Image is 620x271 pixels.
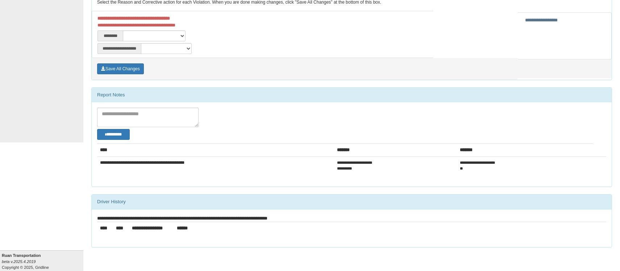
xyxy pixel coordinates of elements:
[2,259,36,264] i: beta v.2025.4.2019
[92,195,612,209] div: Driver History
[92,88,612,102] div: Report Notes
[2,253,83,270] div: Copyright © 2025, Gridline
[97,63,144,74] button: Save
[2,253,41,258] b: Ruan Transportation
[97,129,130,140] button: Change Filter Options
